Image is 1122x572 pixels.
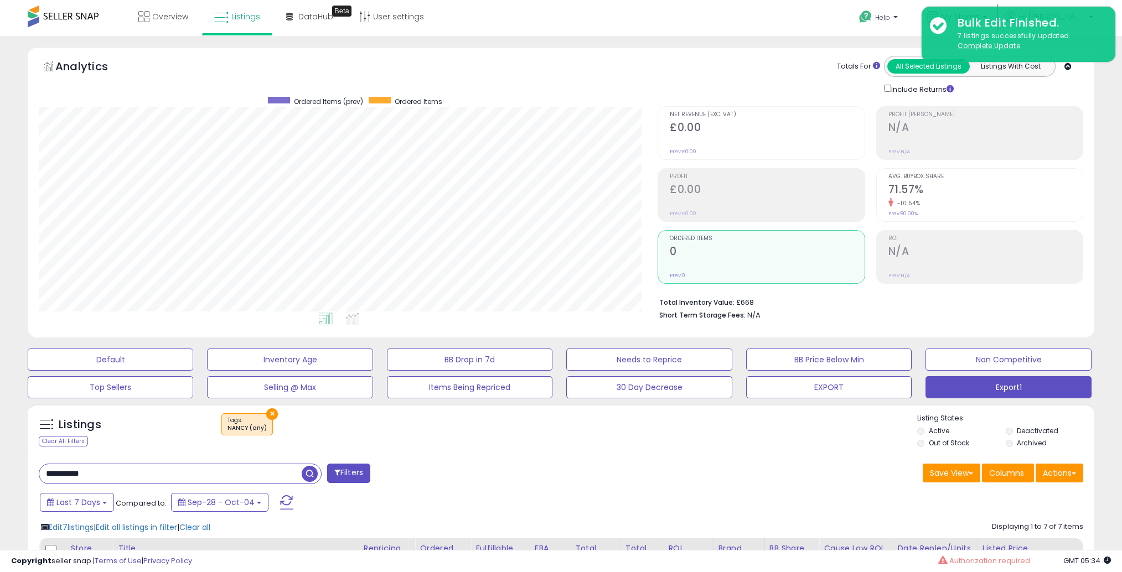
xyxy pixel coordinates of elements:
[875,13,890,22] span: Help
[207,349,373,371] button: Inventory Age
[231,11,260,22] span: Listings
[917,413,1094,424] p: Listing States:
[11,555,51,566] strong: Copyright
[566,349,732,371] button: Needs to Reprice
[179,522,210,533] span: Clear all
[332,6,351,17] div: Tooltip anchor
[207,376,373,398] button: Selling @ Max
[929,426,949,435] label: Active
[982,464,1034,482] button: Columns
[893,199,921,207] small: -10.54%
[888,148,910,155] small: Prev: N/A
[670,210,696,217] small: Prev: £0.00
[41,522,210,533] div: | |
[11,556,192,566] div: seller snap | |
[837,61,880,72] div: Totals For
[949,31,1107,51] div: 7 listings successfully updated.
[888,183,1083,198] h2: 71.57%
[958,41,1020,50] u: Complete Update
[923,464,980,482] button: Save View
[876,82,967,95] div: Include Returns
[925,376,1091,398] button: Export1
[969,59,1052,74] button: Listings With Cost
[850,2,909,36] a: Help
[227,416,267,433] span: Tags :
[55,59,130,77] h5: Analytics
[1017,438,1047,448] label: Archived
[266,408,278,420] button: ×
[925,349,1091,371] button: Non Competitive
[294,97,363,106] span: Ordered Items (prev)
[95,555,142,566] a: Terms of Use
[670,121,864,136] h2: £0.00
[859,10,872,24] i: Get Help
[49,522,94,533] span: Edit 7 listings
[888,174,1083,180] span: Avg. Buybox Share
[387,376,552,398] button: Items Being Repriced
[747,310,761,320] span: N/A
[59,417,101,433] h5: Listings
[188,497,255,508] span: Sep-28 - Oct-04
[670,183,864,198] h2: £0.00
[929,438,969,448] label: Out of Stock
[152,11,188,22] span: Overview
[327,464,370,483] button: Filters
[227,424,267,432] div: NANCY (any)
[143,555,192,566] a: Privacy Policy
[746,349,912,371] button: BB Price Below Min
[992,522,1083,532] div: Displaying 1 to 7 of 7 items
[659,298,735,307] b: Total Inventory Value:
[40,493,114,512] button: Last 7 Days
[566,376,732,398] button: 30 Day Decrease
[888,245,1083,260] h2: N/A
[56,497,100,508] span: Last 7 Days
[28,349,193,371] button: Default
[1036,464,1083,482] button: Actions
[670,148,696,155] small: Prev: £0.00
[949,15,1107,31] div: Bulk Edit Finished.
[670,272,685,279] small: Prev: 0
[96,522,177,533] span: Edit all listings in filter
[387,349,552,371] button: BB Drop in 7d
[746,376,912,398] button: EXPORT
[116,498,167,508] span: Compared to:
[1063,555,1111,566] span: 2025-10-13 05:34 GMT
[670,236,864,242] span: Ordered Items
[888,112,1083,118] span: Profit [PERSON_NAME]
[1017,426,1058,435] label: Deactivated
[989,467,1024,479] span: Columns
[298,11,333,22] span: DataHub
[395,97,442,106] span: Ordered Items
[888,272,910,279] small: Prev: N/A
[670,112,864,118] span: Net Revenue (Exc. VAT)
[887,59,970,74] button: All Selected Listings
[670,245,864,260] h2: 0
[659,295,1075,308] li: £668
[659,310,746,320] b: Short Term Storage Fees:
[670,174,864,180] span: Profit
[39,436,88,446] div: Clear All Filters
[888,121,1083,136] h2: N/A
[28,376,193,398] button: Top Sellers
[171,493,268,512] button: Sep-28 - Oct-04
[888,210,918,217] small: Prev: 80.00%
[888,236,1083,242] span: ROI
